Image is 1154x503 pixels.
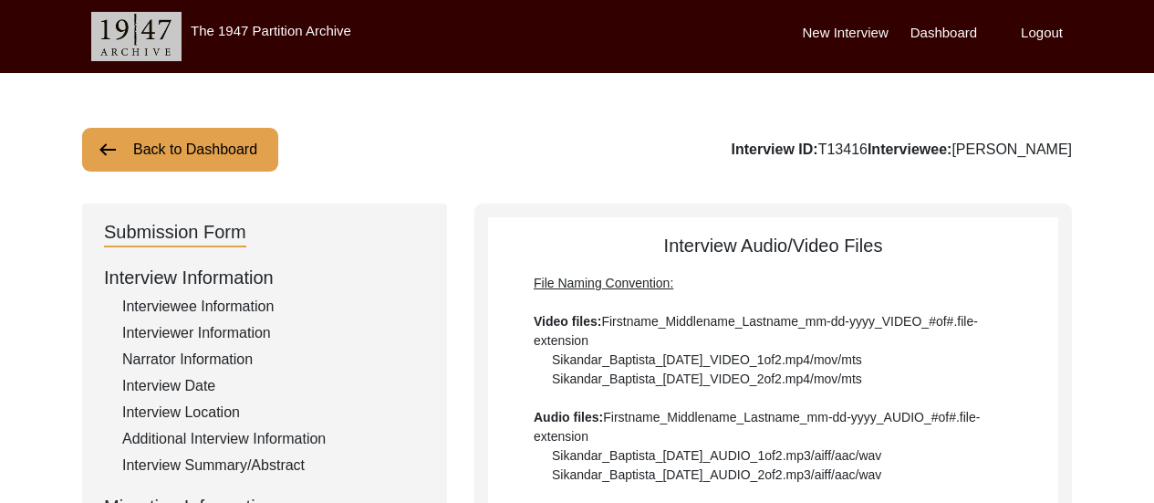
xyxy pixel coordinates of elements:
div: Interview Information [104,264,425,291]
div: Interviewer Information [122,322,425,344]
div: Submission Form [104,218,246,247]
label: New Interview [803,23,889,44]
div: Narrator Information [122,349,425,371]
button: Back to Dashboard [82,128,278,172]
div: Interview Date [122,375,425,397]
b: Interview ID: [732,141,818,157]
div: T13416 [PERSON_NAME] [732,139,1072,161]
b: Interviewee: [868,141,951,157]
img: arrow-left.png [97,139,119,161]
label: The 1947 Partition Archive [191,23,351,38]
div: Additional Interview Information [122,428,425,450]
label: Logout [1021,23,1063,44]
div: Interview Location [122,402,425,424]
img: header-logo.png [91,12,182,61]
div: Interview Summary/Abstract [122,455,425,477]
b: Video files: [534,314,601,329]
b: Audio files: [534,410,603,424]
label: Dashboard [910,23,977,44]
div: Interviewee Information [122,296,425,318]
span: File Naming Convention: [534,276,673,290]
